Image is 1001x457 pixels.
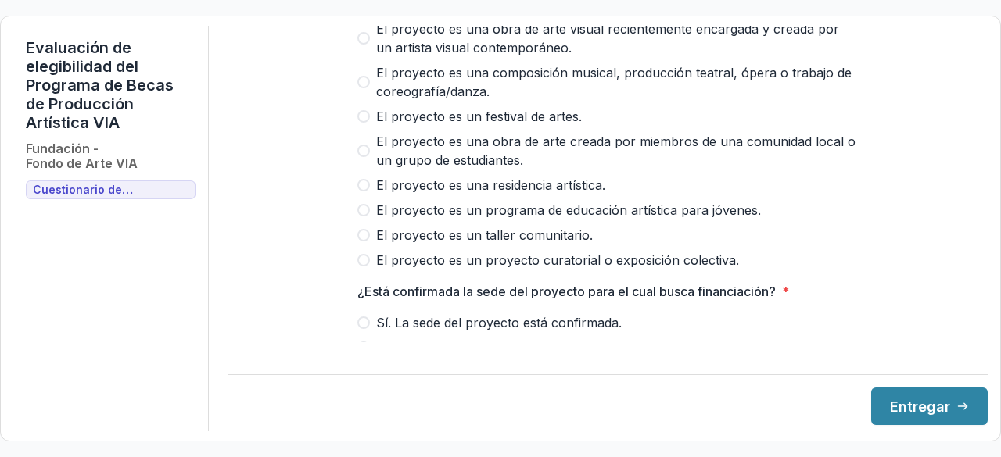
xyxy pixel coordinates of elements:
[26,141,99,156] font: Fundación -
[890,398,950,415] font: Entregar
[26,38,174,132] font: Evaluación de elegibilidad del Programa de Becas de Producción Artística VIA
[376,109,582,124] font: El proyecto es un festival de artes.
[376,315,622,330] font: Sí. La sede del proyecto está confirmada.
[376,340,738,355] font: No. Todavía estamos buscando un lugar para este proyecto.
[26,155,138,171] font: Fondo de Arte VIA
[376,134,856,168] font: El proyecto es una obra de arte creada por miembros de una comunidad local o un grupo de estudian...
[871,387,988,425] button: Entregar
[376,227,593,243] font: El proyecto es un taller comunitario.
[376,65,852,99] font: El proyecto es una composición musical, producción teatral, ópera o trabajo de coreografía/danza.
[376,202,761,218] font: El proyecto es un programa de educación artística para jóvenes.
[33,183,133,209] font: Cuestionario de elegibilidad
[357,284,776,299] font: ¿Está confirmada la sede del proyecto para el cual busca financiación?
[376,252,739,268] font: El proyecto es un proyecto curatorial o exposición colectiva.
[376,177,605,193] font: El proyecto es una residencia artística.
